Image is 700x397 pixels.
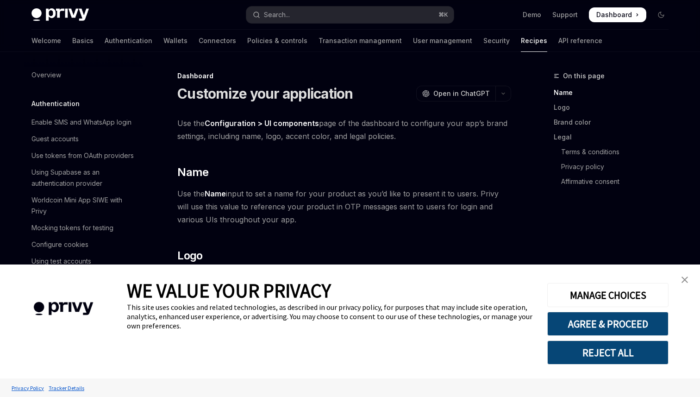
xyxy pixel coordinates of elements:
[554,130,676,145] a: Legal
[438,11,448,19] span: ⌘ K
[554,159,676,174] a: Privacy policy
[558,30,602,52] a: API reference
[205,119,319,128] strong: Configuration > UI components
[547,340,669,365] button: REJECT ALL
[205,189,226,198] strong: Name
[72,30,94,52] a: Basics
[589,7,646,22] a: Dashboard
[247,30,307,52] a: Policies & controls
[264,9,290,20] div: Search...
[483,30,510,52] a: Security
[413,30,472,52] a: User management
[31,69,61,81] div: Overview
[163,30,187,52] a: Wallets
[127,278,331,302] span: WE VALUE YOUR PRIVACY
[177,187,511,226] span: Use the input to set a name for your product as you’d like to present it to users. Privy will use...
[46,380,87,396] a: Tracker Details
[24,164,143,192] a: Using Supabase as an authentication provider
[681,277,688,283] img: close banner
[24,131,143,147] a: Guest accounts
[552,10,578,19] a: Support
[177,117,511,143] span: Use the page of the dashboard to configure your app’s brand settings, including name, logo, accen...
[563,70,605,82] span: On this page
[31,117,131,128] div: Enable SMS and WhatsApp login
[654,7,669,22] button: Toggle dark mode
[523,10,541,19] a: Demo
[177,71,511,81] div: Dashboard
[554,85,676,100] a: Name
[105,30,152,52] a: Authentication
[319,30,402,52] a: Transaction management
[14,289,113,329] img: company logo
[24,114,143,131] a: Enable SMS and WhatsApp login
[547,312,669,336] button: AGREE & PROCEED
[177,85,353,102] h1: Customize your application
[554,100,676,115] a: Logo
[31,8,89,21] img: dark logo
[9,380,46,396] a: Privacy Policy
[31,167,137,189] div: Using Supabase as an authentication provider
[199,30,236,52] a: Connectors
[24,236,143,253] a: Configure cookies
[596,10,632,19] span: Dashboard
[127,302,533,330] div: This site uses cookies and related technologies, as described in our privacy policy, for purposes...
[521,30,547,52] a: Recipes
[416,86,495,101] button: Open in ChatGPT
[554,174,676,189] a: Affirmative consent
[246,6,454,23] button: Open search
[31,195,137,217] div: Worldcoin Mini App SIWE with Privy
[24,147,143,164] a: Use tokens from OAuth providers
[24,192,143,220] a: Worldcoin Mini App SIWE with Privy
[31,150,134,161] div: Use tokens from OAuth providers
[554,115,676,130] a: Brand color
[31,133,79,145] div: Guest accounts
[547,283,669,307] button: MANAGE CHOICES
[433,89,490,98] span: Open in ChatGPT
[177,165,209,180] span: Name
[24,220,143,236] a: Mocking tokens for testing
[24,67,143,83] a: Overview
[554,145,676,159] a: Terms & conditions
[31,98,80,109] h5: Authentication
[31,256,91,267] div: Using test accounts
[31,239,88,250] div: Configure cookies
[24,253,143,270] a: Using test accounts
[31,30,61,52] a: Welcome
[31,222,113,233] div: Mocking tokens for testing
[675,271,694,289] a: close banner
[177,248,203,263] span: Logo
